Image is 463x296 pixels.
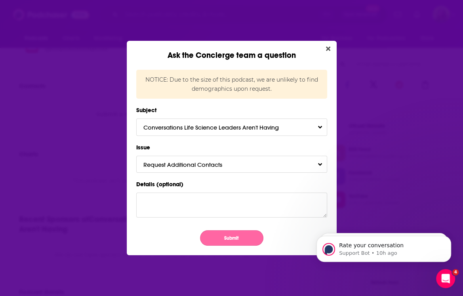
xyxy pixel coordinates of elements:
span: Request Additional Contacts [143,161,238,168]
span: 4 [452,269,459,275]
button: Submit [200,230,263,246]
div: NOTICE: Due to the size of this podcast, we are unlikely to find demographics upon request. [136,70,327,99]
iframe: Intercom notifications message [305,219,463,275]
label: Subject [136,105,327,115]
label: Details (optional) [136,179,327,189]
span: Conversations Life Science Leaders Aren't Having [143,124,295,131]
div: Ask the Concierge team a question [127,41,337,60]
button: Conversations Life Science Leaders Aren't HavingToggle Pronoun Dropdown [136,118,327,136]
label: Issue [136,142,327,153]
iframe: Intercom live chat [436,269,455,288]
button: Request Additional ContactsToggle Pronoun Dropdown [136,156,327,173]
button: Close [323,44,333,54]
